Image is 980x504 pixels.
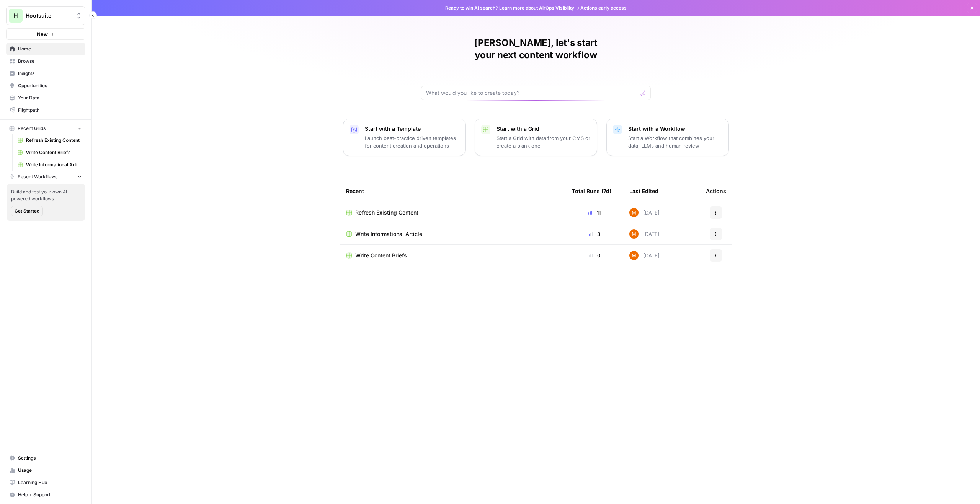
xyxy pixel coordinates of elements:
span: Actions early access [580,5,627,11]
button: Workspace: Hootsuite [6,6,85,25]
a: Learning Hub [6,476,85,489]
span: Settings [18,455,82,462]
span: Write Content Briefs [26,149,82,156]
a: Write Informational Article [346,230,560,238]
div: Recent [346,180,560,202]
span: Refresh Existing Content [355,209,418,216]
button: Help + Support [6,489,85,501]
p: Launch best-practice driven templates for content creation and operations [365,134,459,150]
span: Hootsuite [26,12,72,20]
span: Refresh Existing Content [26,137,82,144]
div: 3 [572,230,617,238]
a: Insights [6,67,85,80]
span: Insights [18,70,82,77]
span: Build and test your own AI powered workflows [11,189,81,202]
span: Write Informational Article [355,230,422,238]
button: Recent Grids [6,123,85,134]
button: Get Started [11,206,43,216]
div: 0 [572,252,617,259]
p: Start with a Grid [497,125,591,133]
button: New [6,28,85,40]
p: Start a Workflow that combines your data, LLMs and human review [628,134,722,150]
div: [DATE] [629,208,660,217]
h1: [PERSON_NAME], let's start your next content workflow [421,37,651,61]
span: New [37,30,48,38]
a: Usage [6,464,85,476]
a: Browse [6,55,85,67]
div: [DATE] [629,251,660,260]
span: Opportunities [18,82,82,89]
a: Home [6,43,85,55]
span: Usage [18,467,82,474]
a: Refresh Existing Content [346,209,560,216]
span: Recent Workflows [18,173,57,180]
div: 11 [572,209,617,216]
div: [DATE] [629,229,660,239]
div: Total Runs (7d) [572,180,611,202]
button: Start with a GridStart a Grid with data from your CMS or create a blank one [475,119,597,156]
a: Opportunities [6,80,85,92]
a: Write Content Briefs [14,146,85,159]
a: Write Informational Article [14,159,85,171]
img: 4suam345j4k4ehuf80j2ussc8x0k [629,208,639,217]
a: Flightpath [6,104,85,116]
p: Start a Grid with data from your CMS or create a blank one [497,134,591,150]
img: 4suam345j4k4ehuf80j2ussc8x0k [629,229,639,239]
button: Start with a TemplateLaunch best-practice driven templates for content creation and operations [343,119,465,156]
a: Write Content Briefs [346,252,560,259]
a: Refresh Existing Content [14,134,85,146]
span: Flightpath [18,107,82,114]
span: Learning Hub [18,479,82,486]
a: Your Data [6,92,85,104]
span: Your Data [18,94,82,101]
span: Help + Support [18,491,82,498]
span: H [13,11,18,20]
span: Ready to win AI search? about AirOps Visibility [445,5,574,11]
div: Last Edited [629,180,658,202]
span: Browse [18,58,82,65]
button: Start with a WorkflowStart a Workflow that combines your data, LLMs and human review [606,119,729,156]
a: Learn more [499,5,524,11]
a: Settings [6,452,85,464]
input: What would you like to create today? [426,89,637,97]
span: Write Informational Article [26,161,82,168]
span: Home [18,46,82,52]
span: Get Started [15,208,39,215]
span: Write Content Briefs [355,252,407,259]
button: Recent Workflows [6,171,85,182]
p: Start with a Template [365,125,459,133]
div: Actions [706,180,726,202]
img: 4suam345j4k4ehuf80j2ussc8x0k [629,251,639,260]
span: Recent Grids [18,125,46,132]
p: Start with a Workflow [628,125,722,133]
